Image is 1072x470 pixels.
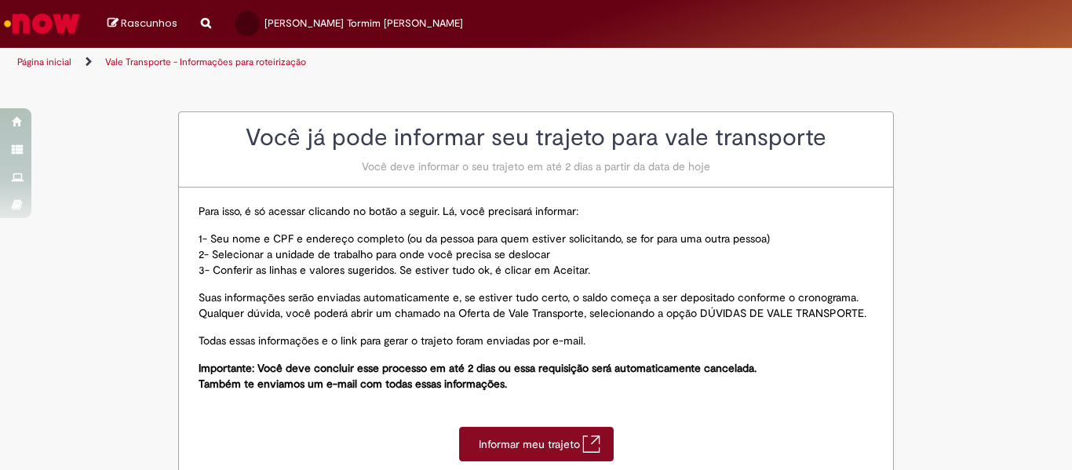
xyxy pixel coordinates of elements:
span: 3- Conferir as linhas e valores sugeridos. Se estiver tudo ok, é clicar em Aceitar. [199,263,590,277]
a: Informar meu trajeto [459,427,614,461]
img: ServiceNow [2,8,82,39]
span: Todas essas informações e o link para gerar o trajeto foram enviadas por e-mail. [199,333,585,348]
span: Suas informações serão enviadas automaticamente e, se estiver tudo certo, o saldo começa a ser de... [199,290,859,304]
span: Importante: Você deve concluir esse processo em até 2 dias ou essa requisição será automaticament... [199,361,757,375]
span: Rascunhos [121,16,177,31]
ul: Trilhas de página [12,48,703,77]
span: 1- Seu nome e CPF e endereço completo (ou da pessoa para quem estiver solicitando, se for para um... [199,231,770,246]
span: [PERSON_NAME] Tormim [PERSON_NAME] [264,16,463,30]
span: Informar meu trajeto [479,436,582,452]
span: 2- Selecionar a unidade de trabalho para onde você precisa se deslocar [199,247,550,261]
a: Página inicial [17,56,71,68]
a: Rascunhos [108,16,177,31]
span: Você deve informar o seu trajeto em até 2 dias a partir da data de hoje [362,159,710,173]
h2: Você já pode informar seu trajeto para vale transporte [179,125,893,151]
span: Também te enviamos um e-mail com todas essas informações. [199,377,507,391]
span: Para isso, é só acessar clicando no botão a seguir. Lá, você precisará informar: [199,204,578,218]
a: Vale Transporte - Informações para roteirização [105,56,306,68]
span: Qualquer dúvida, você poderá abrir um chamado na Oferta de Vale Transporte, selecionando a opção ... [199,306,866,320]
